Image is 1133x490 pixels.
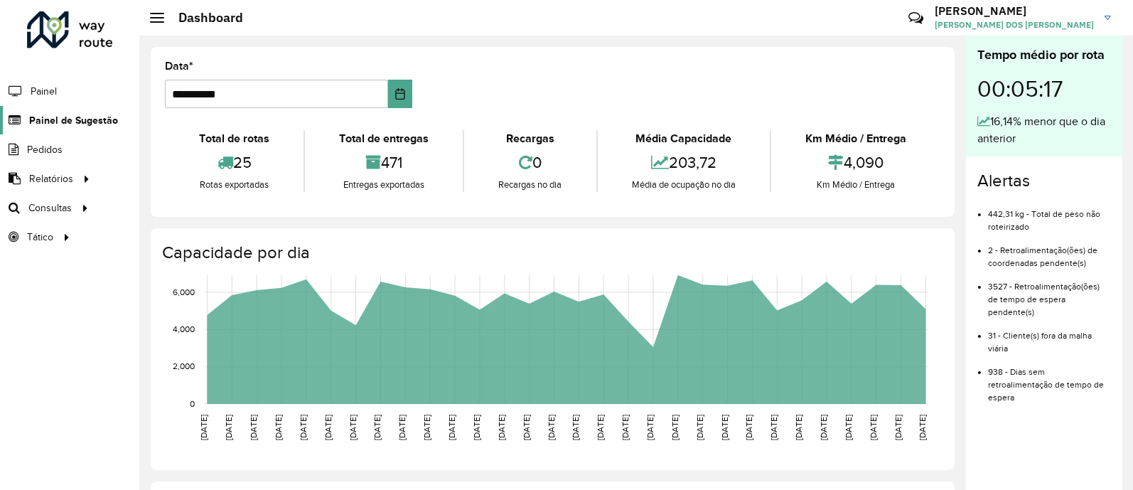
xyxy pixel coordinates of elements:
text: [DATE] [893,415,903,440]
text: 2,000 [173,362,195,371]
text: [DATE] [199,415,208,440]
a: Contato Rápido [901,3,931,33]
h4: Alertas [977,171,1111,191]
text: [DATE] [869,415,878,440]
div: Km Médio / Entrega [775,130,937,147]
div: 0 [468,147,592,178]
div: 4,090 [775,147,937,178]
h3: [PERSON_NAME] [935,4,1094,18]
text: [DATE] [819,415,828,440]
li: 3527 - Retroalimentação(ões) de tempo de espera pendente(s) [988,270,1111,319]
div: 16,14% menor que o dia anterior [977,113,1111,147]
span: Painel [31,84,57,99]
text: [DATE] [596,415,605,440]
text: [DATE] [472,415,481,440]
text: [DATE] [497,415,506,440]
div: 00:05:17 [977,65,1111,113]
text: [DATE] [274,415,283,440]
text: [DATE] [547,415,556,440]
text: [DATE] [670,415,680,440]
text: [DATE] [621,415,630,440]
div: 25 [168,147,300,178]
text: [DATE] [447,415,456,440]
text: [DATE] [522,415,531,440]
li: 938 - Dias sem retroalimentação de tempo de espera [988,355,1111,404]
text: [DATE] [918,415,928,440]
text: [DATE] [794,415,803,440]
span: Consultas [28,201,72,215]
label: Data [165,58,193,75]
text: [DATE] [422,415,431,440]
li: 31 - Cliente(s) fora da malha viária [988,319,1111,355]
div: Total de rotas [168,130,300,147]
text: 6,000 [173,287,195,297]
text: [DATE] [720,415,729,440]
text: [DATE] [571,415,580,440]
text: [DATE] [224,415,233,440]
div: Recargas no dia [468,178,592,192]
div: Entregas exportadas [308,178,459,192]
text: 0 [190,399,195,408]
text: [DATE] [299,415,308,440]
span: Relatórios [29,171,73,186]
div: Rotas exportadas [168,178,300,192]
div: 471 [308,147,459,178]
text: [DATE] [323,415,333,440]
div: Média de ocupação no dia [601,178,766,192]
div: Tempo médio por rota [977,46,1111,65]
li: 2 - Retroalimentação(ões) de coordenadas pendente(s) [988,233,1111,270]
div: Km Médio / Entrega [775,178,937,192]
button: Choose Date [388,80,412,108]
text: [DATE] [695,415,704,440]
text: [DATE] [769,415,778,440]
span: Tático [27,230,53,245]
h2: Dashboard [164,10,243,26]
text: [DATE] [744,415,753,440]
span: Pedidos [27,142,63,157]
text: [DATE] [373,415,382,440]
span: [PERSON_NAME] DOS [PERSON_NAME] [935,18,1094,31]
text: [DATE] [348,415,358,440]
div: Recargas [468,130,592,147]
text: [DATE] [397,415,407,440]
h4: Capacidade por dia [162,243,940,263]
text: 4,000 [173,325,195,334]
li: 442,31 kg - Total de peso não roteirizado [988,197,1111,233]
text: [DATE] [645,415,655,440]
div: 203,72 [601,147,766,178]
text: [DATE] [249,415,258,440]
span: Painel de Sugestão [29,113,118,128]
div: Média Capacidade [601,130,766,147]
text: [DATE] [844,415,853,440]
div: Total de entregas [308,130,459,147]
